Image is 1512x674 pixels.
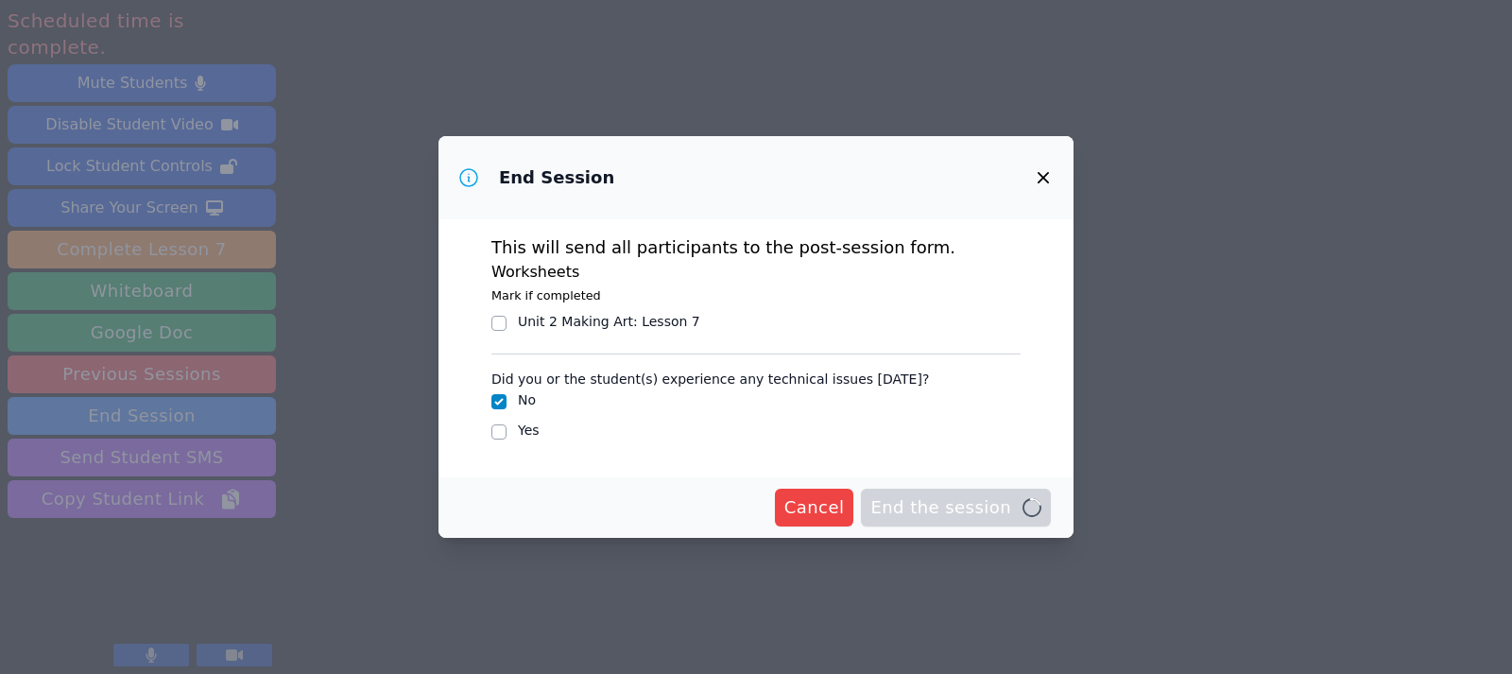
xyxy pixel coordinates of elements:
[491,261,1021,284] h3: Worksheets
[518,423,540,438] label: Yes
[499,166,614,189] h3: End Session
[518,392,536,407] label: No
[784,494,845,521] span: Cancel
[491,288,601,302] small: Mark if completed
[870,494,1041,521] span: End the session
[491,362,929,390] legend: Did you or the student(s) experience any technical issues [DATE]?
[491,234,1021,261] p: This will send all participants to the post-session form.
[518,312,700,331] div: Unit 2 Making Art : Lesson 7
[775,489,854,527] button: Cancel
[861,489,1051,527] button: End the session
